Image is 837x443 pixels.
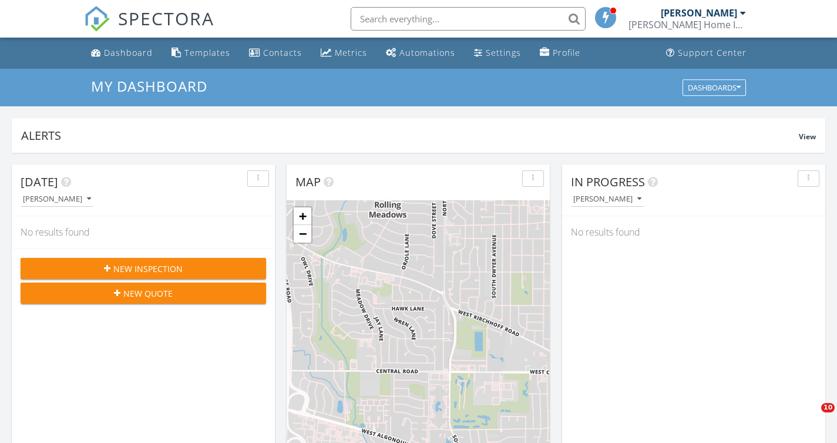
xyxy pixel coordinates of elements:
[661,42,751,64] a: Support Center
[571,174,645,190] span: In Progress
[688,83,741,92] div: Dashboards
[678,47,747,58] div: Support Center
[23,195,91,203] div: [PERSON_NAME]
[799,132,816,142] span: View
[381,42,460,64] a: Automations (Basic)
[21,174,58,190] span: [DATE]
[469,42,526,64] a: Settings
[553,47,580,58] div: Profile
[399,47,455,58] div: Automations
[86,42,157,64] a: Dashboard
[91,76,207,96] span: My Dashboard
[123,287,173,300] span: New Quote
[628,19,746,31] div: Meadows Home Inspections
[84,6,110,32] img: The Best Home Inspection Software - Spectora
[295,174,321,190] span: Map
[184,47,230,58] div: Templates
[562,216,825,248] div: No results found
[104,47,153,58] div: Dashboard
[21,192,93,207] button: [PERSON_NAME]
[294,225,311,243] a: Zoom out
[244,42,307,64] a: Contacts
[21,258,266,279] button: New Inspection
[12,216,275,248] div: No results found
[351,7,586,31] input: Search everything...
[316,42,372,64] a: Metrics
[21,283,266,304] button: New Quote
[84,16,214,41] a: SPECTORA
[21,127,799,143] div: Alerts
[118,6,214,31] span: SPECTORA
[113,263,183,275] span: New Inspection
[486,47,521,58] div: Settings
[335,47,367,58] div: Metrics
[294,207,311,225] a: Zoom in
[571,192,644,207] button: [PERSON_NAME]
[797,403,825,431] iframe: Intercom live chat
[167,42,235,64] a: Templates
[573,195,641,203] div: [PERSON_NAME]
[683,79,746,96] button: Dashboards
[661,7,737,19] div: [PERSON_NAME]
[535,42,585,64] a: Company Profile
[821,403,835,412] span: 10
[263,47,302,58] div: Contacts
